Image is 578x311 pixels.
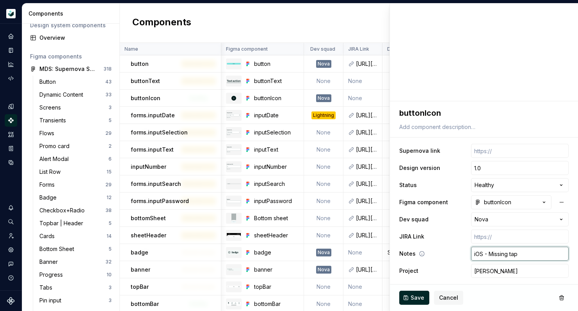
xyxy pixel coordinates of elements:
[227,63,241,65] img: button
[36,191,115,204] a: Badge12
[254,163,299,171] div: inputNumber
[316,94,331,102] div: Nova
[36,114,115,127] a: Transients5
[356,197,377,205] div: [URL][DOMAIN_NAME]
[108,297,112,304] div: 3
[131,197,189,205] p: forms.inputPassword
[356,163,377,171] div: [URL][DOMAIN_NAME]
[227,250,241,255] img: badge
[5,128,17,141] a: Assets
[36,153,115,165] a: Alert Modal6
[311,111,336,119] div: Lightning
[5,72,17,85] a: Code automation
[227,147,241,152] img: inputText
[5,244,17,256] a: Settings
[5,142,17,155] a: Storybook stories
[343,72,382,90] td: None
[30,53,112,60] div: Figma components
[108,220,112,226] div: 5
[39,181,58,189] div: Forms
[108,284,112,291] div: 3
[356,60,377,68] div: [URL][DOMAIN_NAME]
[36,166,115,178] a: List Row15
[36,127,115,140] a: Flows29
[304,72,343,90] td: None
[471,247,569,261] input: Empty
[39,297,64,304] div: Pin input
[105,182,112,188] div: 29
[36,217,115,230] a: Topbar | Header5
[105,130,112,136] div: 29
[227,183,241,185] img: inputSearch
[39,117,69,124] div: Transients
[254,283,299,291] div: topBar
[229,94,238,103] img: buttonIcon
[316,249,331,256] div: Nova
[434,291,463,305] button: Cancel
[227,112,241,118] img: inputDate
[475,198,511,206] div: buttonIcon
[383,249,444,256] div: Semantic badge & Promo badge
[304,227,343,244] td: None
[343,244,382,261] td: None
[36,178,115,191] a: Forms29
[5,30,17,42] div: Home
[108,143,112,149] div: 2
[316,60,331,68] div: Nova
[39,129,57,137] div: Flows
[254,129,299,136] div: inputSelection
[254,266,299,274] div: banner
[399,216,429,223] label: Dev squad
[5,100,17,113] div: Design tokens
[254,60,299,68] div: button
[6,9,16,18] img: 9de6ca4a-8ec4-4eed-b9a2-3d312393a40a.png
[5,44,17,57] a: Documentation
[304,124,343,141] td: None
[304,210,343,227] td: None
[39,168,64,176] div: List Row
[36,101,115,114] a: Screens3
[105,92,112,98] div: 33
[107,169,112,175] div: 15
[304,278,343,295] td: None
[39,271,66,279] div: Progress
[5,114,17,127] a: Components
[227,129,241,135] img: inputSelection
[411,294,424,302] span: Save
[356,266,377,274] div: [URL][DOMAIN_NAME]
[226,46,268,52] p: Figma component
[254,94,299,102] div: buttonIcon
[39,232,58,240] div: Cards
[131,180,181,188] p: forms.inputSearch
[39,284,55,292] div: Tabs
[356,111,377,119] div: [URL][DOMAIN_NAME]
[108,104,112,111] div: 3
[356,129,377,136] div: [URL][DOMAIN_NAME]
[439,294,458,302] span: Cancel
[39,142,73,150] div: Promo card
[471,264,569,278] input: Empty
[356,231,377,239] div: [URL][DOMAIN_NAME]
[254,111,299,119] div: inputDate
[131,129,188,136] p: forms.inputSelection
[231,214,236,223] img: Bottom sheet
[39,258,61,266] div: Banner
[5,201,17,214] button: Notifications
[39,104,64,111] div: Screens
[254,77,299,85] div: buttonText
[227,302,241,305] img: bottomBar
[316,266,331,274] div: Nova
[131,163,166,171] p: inputNumber
[254,214,299,222] div: Bottom sheet
[36,230,115,242] a: Cards14
[227,286,241,288] img: topBar
[227,199,241,203] img: inputPassword
[108,246,112,252] div: 5
[5,58,17,71] a: Analytics
[343,90,382,107] td: None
